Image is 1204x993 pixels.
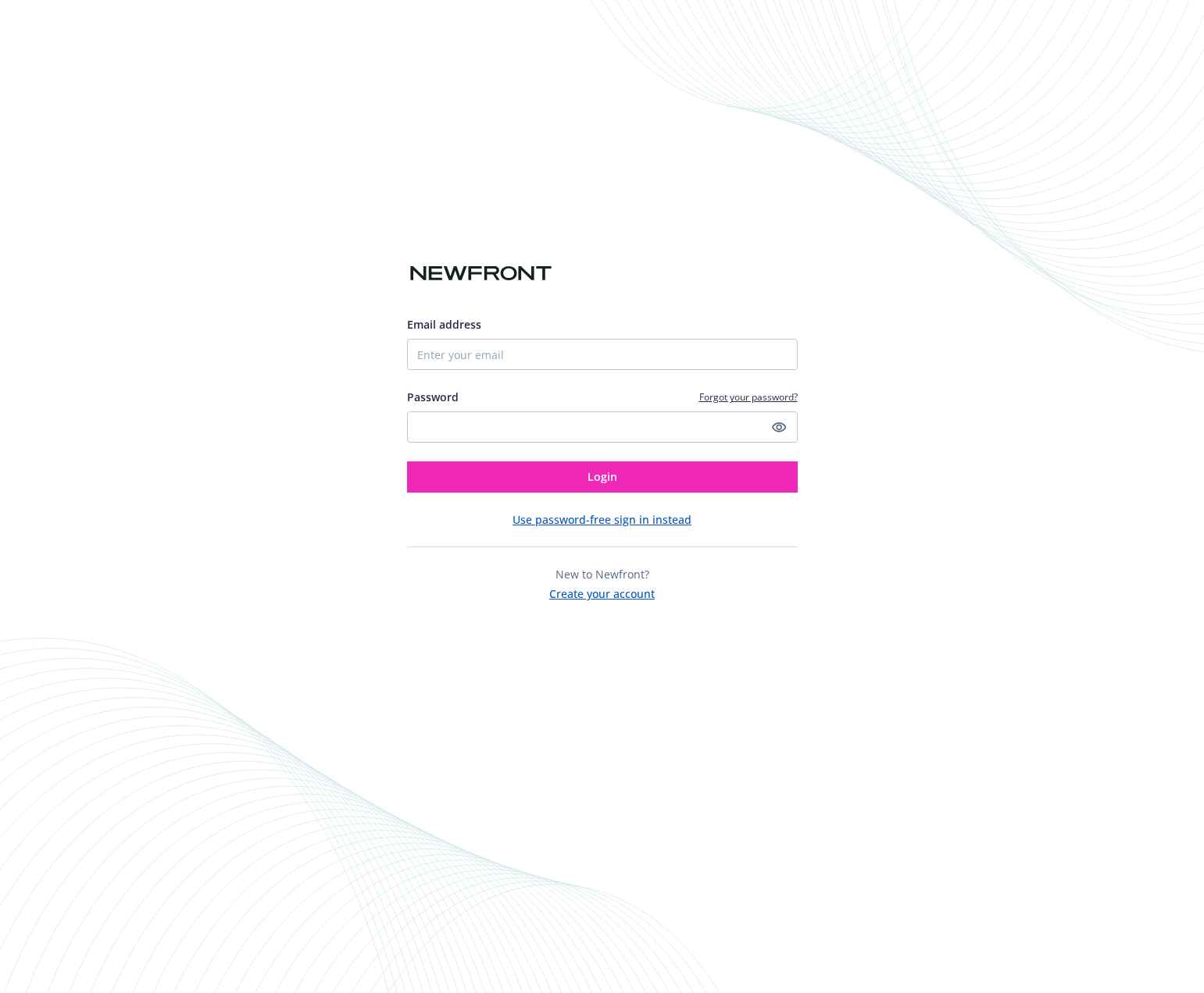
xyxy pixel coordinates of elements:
input: Enter your password [407,411,798,443]
label: Password [407,389,459,405]
button: Create your account [549,582,655,602]
span: New to Newfront? [556,567,649,582]
input: Enter your email [407,339,798,370]
button: Login [407,461,798,493]
span: Email address [407,317,481,332]
button: Use password-free sign in instead [513,511,691,528]
a: Forgot your password? [699,390,798,404]
a: Show password [770,418,788,436]
span: Login [588,469,617,484]
img: Newfront logo [407,260,555,287]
